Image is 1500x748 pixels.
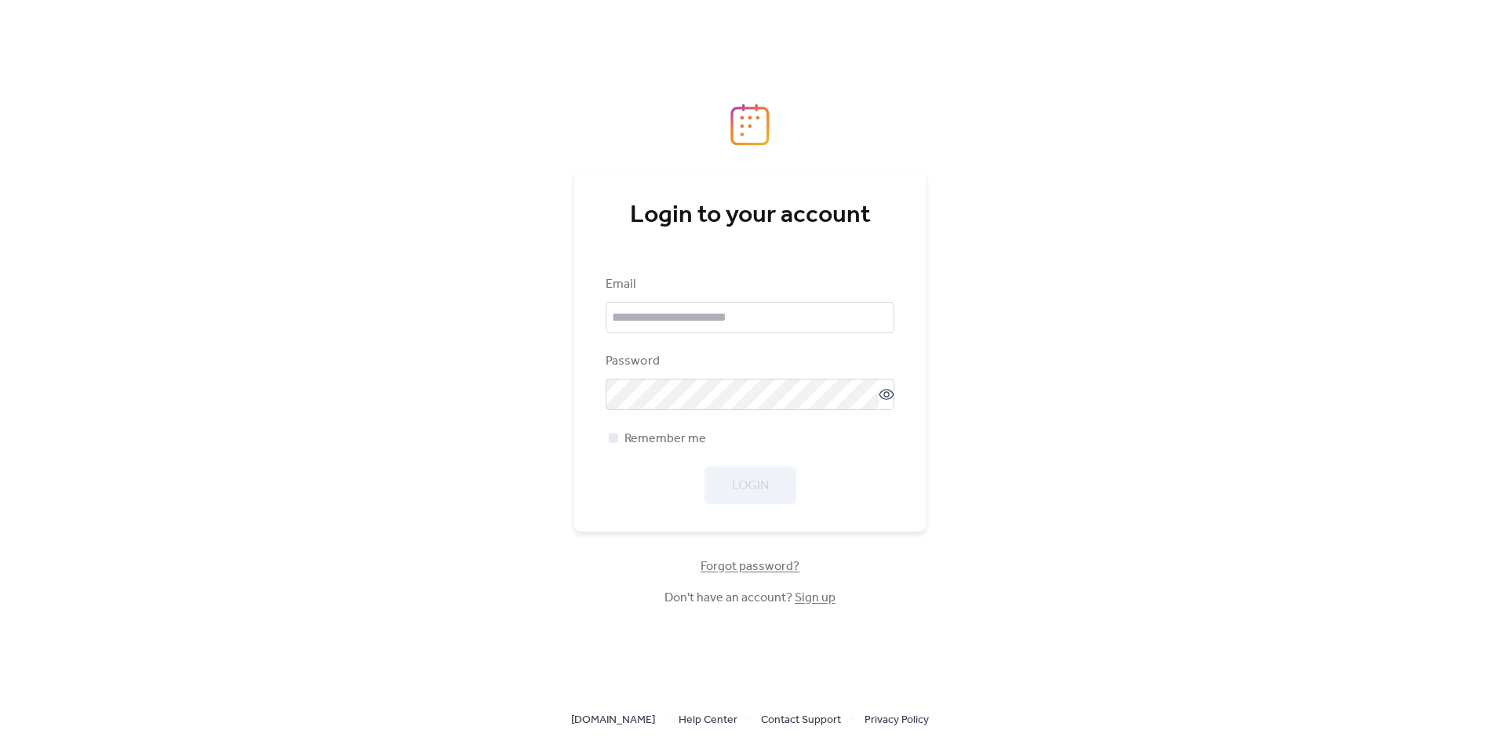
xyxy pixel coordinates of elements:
a: Privacy Policy [865,710,929,729]
span: Help Center [679,711,737,730]
span: Contact Support [761,711,841,730]
span: [DOMAIN_NAME] [571,711,655,730]
div: Password [606,352,891,371]
span: Don't have an account? [664,589,836,608]
a: Contact Support [761,710,841,729]
span: Remember me [624,430,706,448]
a: [DOMAIN_NAME] [571,710,655,729]
a: Sign up [795,586,836,610]
a: Forgot password? [701,562,799,571]
span: Forgot password? [701,557,799,576]
div: Email [606,275,891,294]
span: Privacy Policy [865,711,929,730]
a: Help Center [679,710,737,729]
div: Login to your account [606,200,894,231]
img: logo [730,103,770,146]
